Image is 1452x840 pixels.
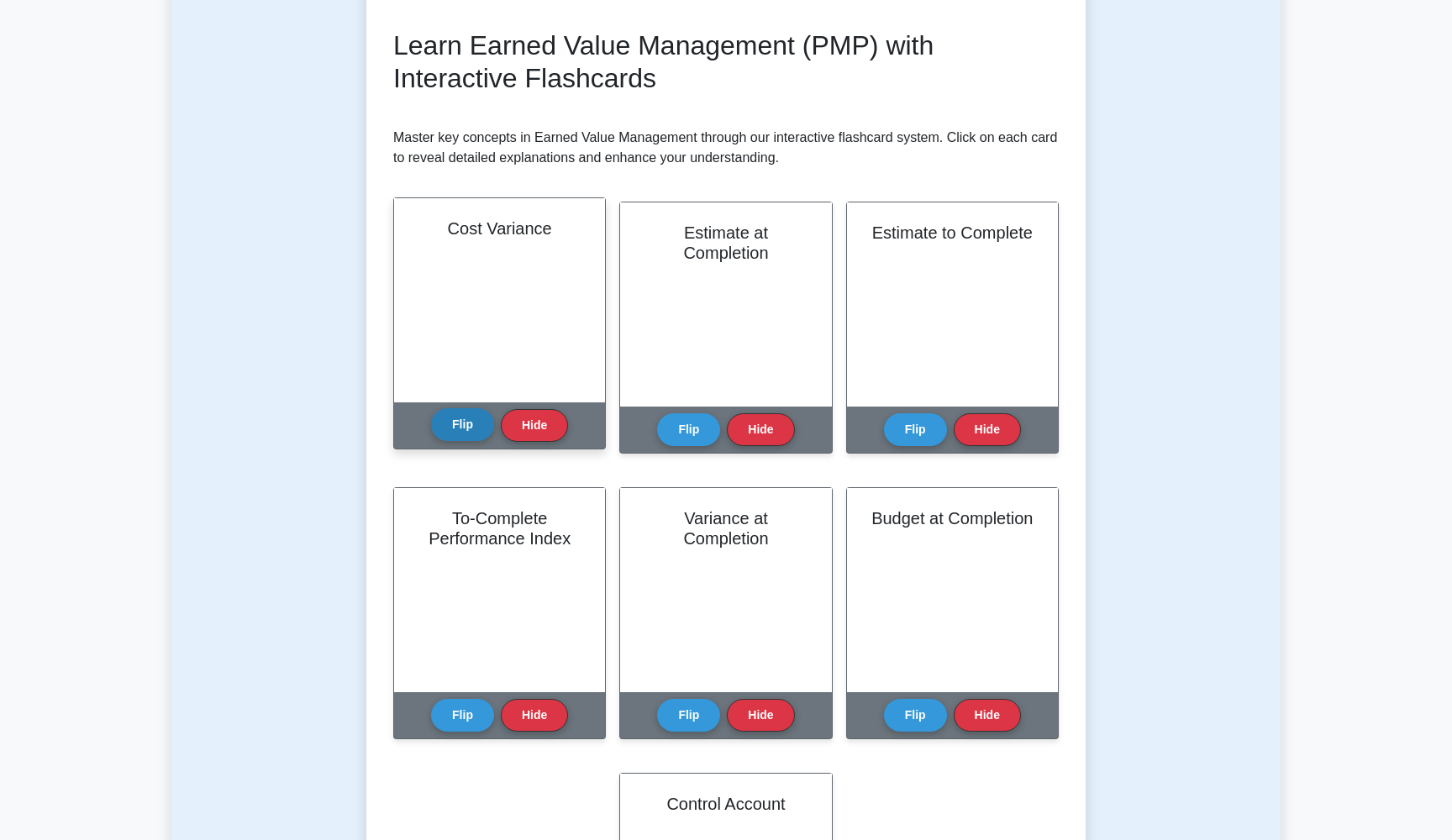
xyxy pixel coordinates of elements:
[640,794,811,814] h2: Control Account
[867,508,1038,528] h2: Budget at Completion
[657,699,720,732] button: Flip
[414,218,585,239] h2: Cost Variance
[501,409,568,442] button: Hide
[727,699,794,732] button: Hide
[954,699,1021,732] button: Hide
[393,128,1059,168] p: Master key concepts in Earned Value Management through our interactive flashcard system. Click on...
[414,508,585,549] h2: To-Complete Performance Index
[640,223,811,263] h2: Estimate at Completion
[657,413,720,446] button: Flip
[640,508,811,549] h2: Variance at Completion
[867,223,1038,243] h2: Estimate to Complete
[501,699,568,732] button: Hide
[431,699,494,732] button: Flip
[431,408,494,441] button: Flip
[884,413,947,446] button: Flip
[393,29,1059,94] h2: Learn Earned Value Management (PMP) with Interactive Flashcards
[954,413,1021,446] button: Hide
[884,699,947,732] button: Flip
[727,413,794,446] button: Hide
